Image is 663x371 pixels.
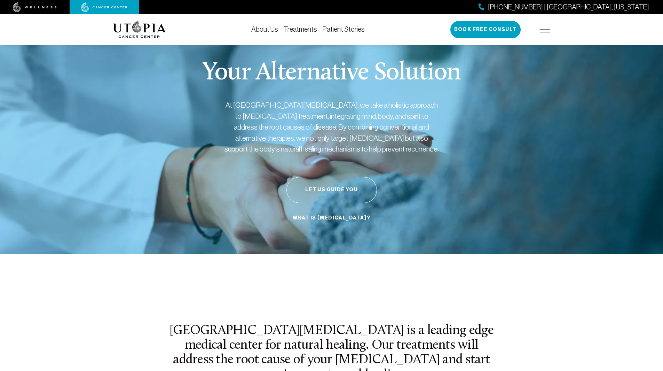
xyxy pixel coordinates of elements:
p: At [GEOGRAPHIC_DATA][MEDICAL_DATA], we take a holistic approach to [MEDICAL_DATA] treatment, inte... [224,100,440,155]
a: Patient Stories [323,25,365,33]
a: [PHONE_NUMBER] | [GEOGRAPHIC_DATA], [US_STATE] [479,2,649,12]
p: Your Alternative Solution [202,61,461,86]
button: Book Free Consult [450,21,521,38]
img: logo [113,21,166,38]
button: Let Us Guide You [286,177,377,203]
img: icon-hamburger [540,27,550,32]
a: Treatments [284,25,317,33]
a: About Us [251,25,278,33]
a: What is [MEDICAL_DATA]? [291,211,372,225]
img: wellness [13,2,57,12]
span: [PHONE_NUMBER] | [GEOGRAPHIC_DATA], [US_STATE] [488,2,649,12]
img: cancer center [81,2,128,12]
